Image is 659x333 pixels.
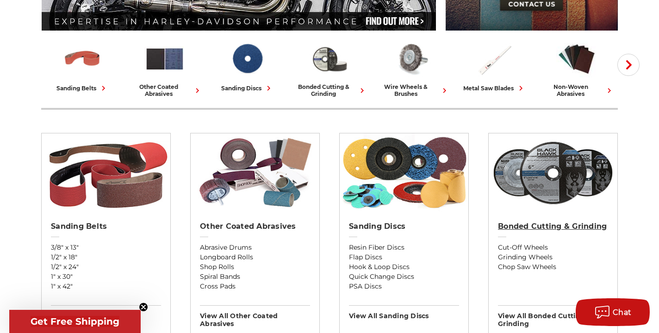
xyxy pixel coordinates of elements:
a: wire wheels & brushes [374,39,449,97]
a: Flap Discs [349,252,459,262]
img: Other Coated Abrasives [144,39,185,79]
a: Quick Change Discs [349,272,459,282]
div: metal saw blades [463,83,526,93]
img: Non-woven Abrasives [556,39,597,79]
a: Shop Rolls [200,262,310,272]
div: non-woven abrasives [539,83,614,97]
a: Chop Saw Wheels [498,262,608,272]
img: Sanding Belts [62,39,103,79]
a: 1/2" x 18" [51,252,161,262]
span: Chat [613,308,632,317]
a: 1/2" x 24" [51,262,161,272]
a: 1" x 30" [51,272,161,282]
img: Wire Wheels & Brushes [392,39,432,79]
a: Spiral Bands [200,272,310,282]
div: bonded cutting & grinding [292,83,367,97]
a: Abrasive Drums [200,243,310,252]
img: Sanding Discs [227,39,267,79]
img: Other Coated Abrasives [191,133,319,212]
a: Cross Pads [200,282,310,291]
a: sanding belts [45,39,120,93]
button: Next [617,54,640,76]
a: Cut-Off Wheels [498,243,608,252]
a: sanding discs [210,39,285,93]
div: sanding belts [56,83,108,93]
span: Get Free Shipping [31,316,119,327]
h2: Bonded Cutting & Grinding [498,222,608,231]
button: Chat [576,298,650,326]
img: Sanding Belts [42,133,170,212]
button: Close teaser [139,302,148,312]
a: Grinding Wheels [498,252,608,262]
a: Longboard Rolls [200,252,310,262]
a: 1" x 42" [51,282,161,291]
h3: View All sanding discs [349,305,459,320]
h3: View All sanding belts [51,305,161,320]
img: Sanding Discs [340,133,468,212]
a: metal saw blades [457,39,532,93]
h3: View All bonded cutting & grinding [498,305,608,328]
a: Hook & Loop Discs [349,262,459,272]
img: Metal Saw Blades [474,39,515,79]
img: Bonded Cutting & Grinding [309,39,350,79]
a: other coated abrasives [127,39,202,97]
h2: Sanding Discs [349,222,459,231]
h2: Sanding Belts [51,222,161,231]
a: 3/8" x 13" [51,243,161,252]
a: Resin Fiber Discs [349,243,459,252]
img: Bonded Cutting & Grinding [489,133,617,212]
h2: Other Coated Abrasives [200,222,310,231]
div: sanding discs [221,83,274,93]
a: bonded cutting & grinding [292,39,367,97]
a: PSA Discs [349,282,459,291]
a: non-woven abrasives [539,39,614,97]
h3: View All other coated abrasives [200,305,310,328]
div: wire wheels & brushes [374,83,449,97]
div: other coated abrasives [127,83,202,97]
div: Get Free ShippingClose teaser [9,310,141,333]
